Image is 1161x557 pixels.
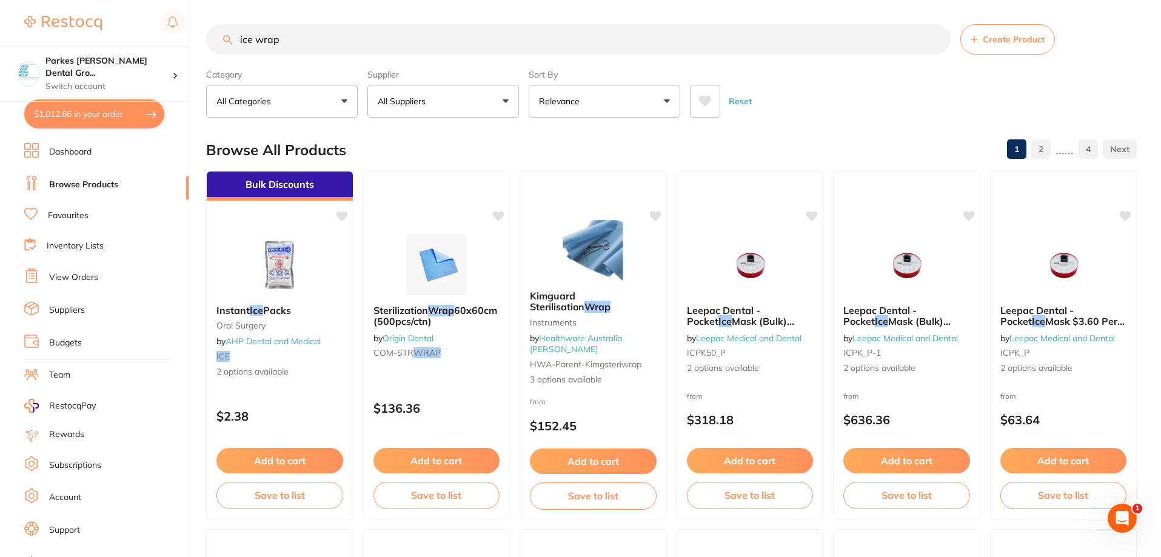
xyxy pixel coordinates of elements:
[216,304,250,316] span: Instant
[49,272,98,284] a: View Orders
[1056,142,1074,156] p: ......
[240,235,319,295] img: Instant Ice Packs
[49,459,101,472] a: Subscriptions
[725,85,755,118] button: Reset
[875,315,888,327] em: Ice
[49,400,96,412] span: RestocqPay
[373,448,500,473] button: Add to cart
[49,304,85,316] a: Suppliers
[250,304,263,316] em: Ice
[24,16,102,30] img: Restocq Logo
[1133,504,1142,513] span: 1
[397,235,476,295] img: Sterilization Wrap 60x60cm (500pcs/ctn)
[718,315,732,327] em: Ice
[206,24,951,55] input: Search Products
[49,429,84,441] a: Rewards
[216,448,343,473] button: Add to cart
[1032,315,1045,327] em: Ice
[413,347,441,358] em: WRAP
[383,333,433,344] a: Origin Dental
[530,482,657,509] button: Save to list
[530,318,657,327] small: Instruments
[687,305,814,327] b: Leepac Dental - Pocket Ice Mask (Bulk) $3.60 Per Mask (Qty 50) - High Quality Dental Product
[1000,333,1115,344] span: by
[554,220,632,281] img: Kimguard Sterilisation Wrap
[530,333,622,355] span: by
[687,333,801,344] span: by
[530,290,657,313] b: Kimguard Sterilisation Wrap
[1000,305,1127,327] b: Leepac Dental - Pocket Ice Mask $3.60 Per Mask (Qty10) - High Quality Dental Product
[263,304,291,316] span: Packs
[49,146,92,158] a: Dashboard
[696,333,801,344] a: Leepac Medical and Dental
[1000,304,1074,327] span: Leepac Dental - Pocket
[687,482,814,509] button: Save to list
[1000,413,1127,427] p: $63.64
[216,336,321,347] span: by
[373,304,428,316] span: Sterilization
[49,492,81,504] a: Account
[1024,235,1103,295] img: Leepac Dental - Pocket Ice Mask $3.60 Per Mask (Qty10) - High Quality Dental Product
[49,369,70,381] a: Team
[529,85,680,118] button: Relevance
[1000,448,1127,473] button: Add to cart
[216,305,343,316] b: Instant Ice Packs
[1000,362,1127,375] span: 2 options available
[49,337,82,349] a: Budgets
[48,210,89,222] a: Favourites
[378,95,430,107] p: All Suppliers
[530,449,657,474] button: Add to cart
[1079,137,1098,161] a: 4
[983,35,1045,44] span: Create Product
[687,362,814,375] span: 2 options available
[206,85,358,118] button: All Categories
[206,142,346,159] h2: Browse All Products
[373,304,497,327] span: 60x60cm (500pcs/ctn)
[373,305,500,327] b: Sterilization Wrap 60x60cm (500pcs/ctn)
[843,448,970,473] button: Add to cart
[45,55,172,79] h4: Parkes Baker Dental Group
[843,392,859,401] span: from
[207,172,353,201] div: Bulk Discounts
[1000,315,1125,350] span: Mask $3.60 Per Mask (Qty10) - High Quality Dental Product
[367,85,519,118] button: All Suppliers
[428,304,454,316] em: Wrap
[1007,137,1026,161] a: 1
[1031,137,1051,161] a: 2
[530,333,622,355] a: Healthware Australia [PERSON_NAME]
[687,315,807,361] span: Mask (Bulk) $3.60 Per Mask (Qty 50) - High Quality Dental Product
[1000,392,1016,401] span: from
[843,362,970,375] span: 2 options available
[1009,333,1115,344] a: Leepac Medical and Dental
[843,304,917,327] span: Leepac Dental - Pocket
[960,24,1055,55] button: Create Product
[24,99,164,128] button: $1,012.66 in your order
[216,366,343,378] span: 2 options available
[216,321,343,330] small: oral surgery
[843,413,970,427] p: $636.36
[530,359,641,370] span: HWA-parent-kimgsteriwrap
[49,524,80,536] a: Support
[539,95,584,107] p: Relevance
[206,69,358,80] label: Category
[373,401,500,415] p: $136.36
[1108,504,1137,533] iframe: Intercom live chat
[843,347,881,358] span: ICPK_P-1
[530,290,584,313] span: Kimguard Sterilisation
[216,351,230,362] em: ICE
[373,333,433,344] span: by
[687,448,814,473] button: Add to cart
[711,235,789,295] img: Leepac Dental - Pocket Ice Mask (Bulk) $3.60 Per Mask (Qty 50) - High Quality Dental Product
[529,69,680,80] label: Sort By
[1000,347,1029,358] span: ICPK_P
[373,482,500,509] button: Save to list
[867,235,946,295] img: Leepac Dental - Pocket Ice Mask (Bulk) $3.60 Per Mask (Qty 100) - High Quality Dental Product
[843,305,970,327] b: Leepac Dental - Pocket Ice Mask (Bulk) $3.60 Per Mask (Qty 100) - High Quality Dental Product
[843,333,958,344] span: by
[49,179,118,191] a: Browse Products
[530,374,657,386] span: 3 options available
[24,399,39,413] img: RestocqPay
[852,333,958,344] a: Leepac Medical and Dental
[216,482,343,509] button: Save to list
[687,347,726,358] span: ICPK50_P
